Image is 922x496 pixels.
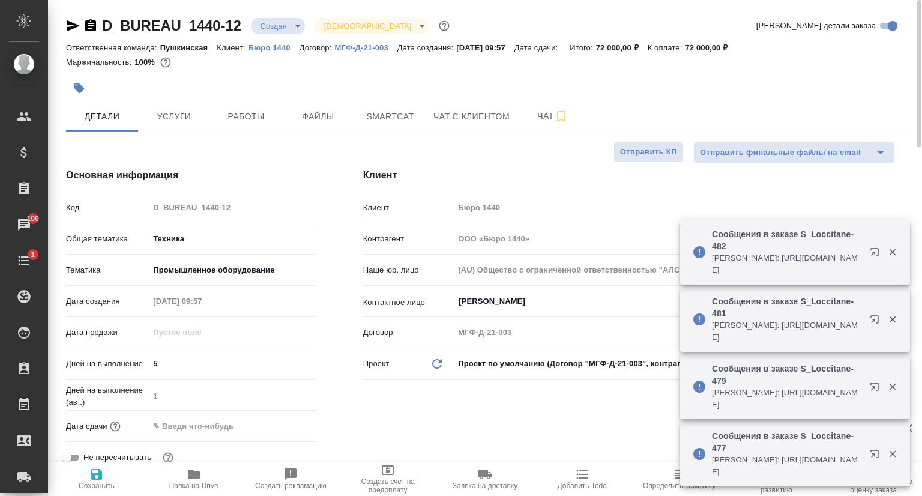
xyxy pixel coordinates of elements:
p: Дата создания: [397,43,456,52]
p: Контактное лицо [363,297,454,309]
div: split button [693,142,894,163]
p: Дней на выполнение (авт.) [66,384,149,408]
p: Ответственная команда: [66,43,160,52]
div: Создан [315,18,429,34]
span: Чат [524,109,582,124]
p: Контрагент [363,233,454,245]
input: Пустое поле [454,199,909,216]
p: К оплате: [648,43,685,52]
span: 1 [23,249,42,261]
span: Папка на Drive [169,482,218,490]
button: Создать счет на предоплату [339,462,436,496]
p: Договор [363,327,454,339]
button: [DEMOGRAPHIC_DATA] [321,21,415,31]
p: [PERSON_NAME]: [URL][DOMAIN_NAME] [712,319,862,343]
div: Промышленное оборудование [149,260,315,280]
button: Скопировать ссылку [83,19,98,33]
p: Наше юр. лицо [363,264,454,276]
input: Пустое поле [454,230,909,247]
button: Открыть в новой вкладке [863,240,891,269]
a: D_BUREAU_1440-12 [102,17,241,34]
p: Код [66,202,149,214]
p: 100% [134,58,158,67]
a: 100 [3,210,45,240]
button: Закрыть [880,449,905,459]
input: Пустое поле [149,324,254,341]
a: 1 [3,246,45,276]
span: 100 [20,213,47,225]
span: Создать рекламацию [255,482,327,490]
h4: Основная информация [66,168,315,183]
p: [PERSON_NAME]: [URL][DOMAIN_NAME] [712,454,862,478]
div: Создан [251,18,305,34]
span: Определить тематику [643,482,716,490]
p: Сообщения в заказе S_Loccitane-477 [712,430,862,454]
button: Заявка на доставку [436,462,534,496]
button: Закрыть [880,314,905,325]
p: Дата создания [66,295,149,307]
input: Пустое поле [149,292,254,310]
button: Определить тематику [631,462,728,496]
button: 0.00 RUB; [158,55,173,70]
span: [PERSON_NAME] детали заказа [756,20,876,32]
span: Файлы [289,109,347,124]
p: Сообщения в заказе S_Loccitane-479 [712,363,862,387]
button: Если добавить услуги и заполнить их объемом, то дата рассчитается автоматически [107,419,123,434]
p: [DATE] 09:57 [456,43,514,52]
input: Пустое поле [454,324,909,341]
span: Добавить Todo [558,482,607,490]
span: Создать счет на предоплату [346,477,429,494]
p: Проект [363,358,390,370]
p: [PERSON_NAME]: [URL][DOMAIN_NAME] [712,252,862,276]
button: Закрыть [880,381,905,392]
button: Включи, если не хочешь, чтобы указанная дата сдачи изменилась после переставления заказа в 'Подтв... [160,450,176,465]
p: [PERSON_NAME]: [URL][DOMAIN_NAME] [712,387,862,411]
button: Добавить тэг [66,75,92,101]
p: 72 000,00 ₽ [596,43,648,52]
p: Итого: [570,43,595,52]
button: Открыть в новой вкладке [863,375,891,404]
span: Отправить финальные файлы на email [700,146,861,160]
p: Дней на выполнение [66,358,149,370]
button: Добавить Todo [534,462,631,496]
button: Сохранить [48,462,145,496]
div: Техника [149,229,315,249]
p: Договор: [300,43,335,52]
span: Smartcat [361,109,419,124]
p: Дата сдачи [66,420,107,432]
button: Закрыть [880,247,905,258]
a: МГФ-Д-21-003 [334,42,397,52]
button: Папка на Drive [145,462,243,496]
p: 72 000,00 ₽ [685,43,737,52]
p: Тематика [66,264,149,276]
p: Пушкинская [160,43,217,52]
p: Клиент: [217,43,248,52]
span: Отправить КП [620,145,677,159]
button: Скопировать ссылку для ЯМессенджера [66,19,80,33]
p: Бюро 1440 [249,43,300,52]
button: Создан [257,21,291,31]
button: Создать рекламацию [243,462,340,496]
button: Доп статусы указывают на важность/срочность заказа [436,18,452,34]
button: Отправить финальные файлы на email [693,142,867,163]
input: Пустое поле [149,199,315,216]
p: Дата продажи [66,327,149,339]
h4: Клиент [363,168,909,183]
span: Работы [217,109,275,124]
span: Чат с клиентом [433,109,510,124]
button: Отправить КП [613,142,684,163]
p: Сообщения в заказе S_Loccitane-481 [712,295,862,319]
p: Общая тематика [66,233,149,245]
button: Открыть в новой вкладке [863,442,891,471]
span: Заявка на доставку [453,482,517,490]
a: Бюро 1440 [249,42,300,52]
input: Пустое поле [149,387,315,405]
p: Клиент [363,202,454,214]
input: Пустое поле [454,261,909,279]
span: Детали [73,109,131,124]
input: ✎ Введи что-нибудь [149,417,254,435]
span: Услуги [145,109,203,124]
p: Сообщения в заказе S_Loccitane-482 [712,228,862,252]
input: ✎ Введи что-нибудь [149,355,315,372]
span: Не пересчитывать [83,452,151,464]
